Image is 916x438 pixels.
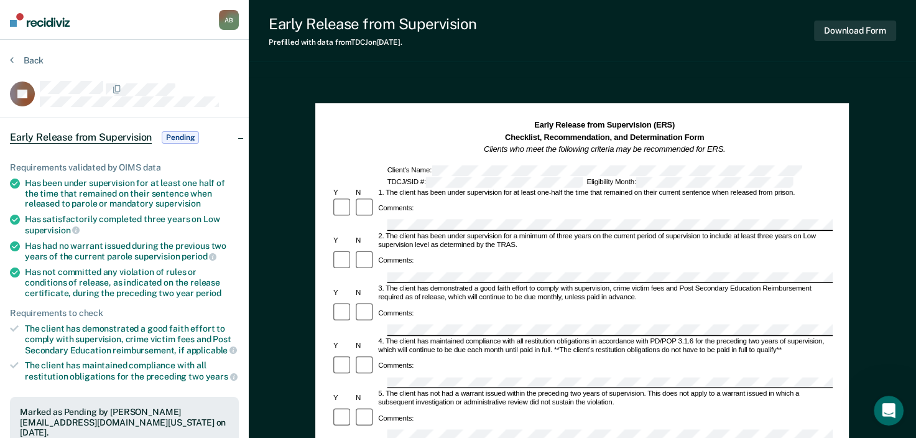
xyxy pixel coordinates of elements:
[505,133,704,141] strong: Checklist, Recommendation, and Determination Form
[386,177,585,187] div: TDCJ/SID #:
[187,345,237,355] span: applicable
[219,10,239,30] button: AB
[377,361,416,370] div: Comments:
[354,342,376,350] div: N
[354,394,376,403] div: N
[386,165,803,175] div: Client's Name:
[874,396,904,426] iframe: Intercom live chat
[25,360,239,381] div: The client has maintained compliance with all restitution obligations for the preceding two
[206,371,238,381] span: years
[10,131,152,144] span: Early Release from Supervision
[25,214,239,235] div: Has satisfactorily completed three years on Low
[354,189,376,197] div: N
[377,256,416,265] div: Comments:
[377,414,416,422] div: Comments:
[484,145,725,154] em: Clients who meet the following criteria may be recommended for ERS.
[377,389,833,408] div: 5. The client has not had a warrant issued within the preceding two years of supervision. This do...
[10,13,70,27] img: Recidiviz
[377,204,416,213] div: Comments:
[269,38,477,47] div: Prefilled with data from TDCJ on [DATE] .
[331,289,354,297] div: Y
[377,284,833,302] div: 3. The client has demonstrated a good faith effort to comply with supervision, crime victim fees ...
[269,15,477,33] div: Early Release from Supervision
[331,394,354,403] div: Y
[20,407,229,438] div: Marked as Pending by [PERSON_NAME][EMAIL_ADDRESS][DOMAIN_NAME][US_STATE] on [DATE].
[196,288,221,298] span: period
[25,267,239,298] div: Has not committed any violation of rules or conditions of release, as indicated on the release ce...
[10,162,239,173] div: Requirements validated by OIMS data
[10,308,239,319] div: Requirements to check
[377,337,833,355] div: 4. The client has maintained compliance with all restitution obligations in accordance with PD/PO...
[162,131,199,144] span: Pending
[585,177,795,187] div: Eligibility Month:
[219,10,239,30] div: A B
[377,189,833,197] div: 1. The client has been under supervision for at least one-half the time that remained on their cu...
[25,225,80,235] span: supervision
[10,55,44,66] button: Back
[331,236,354,245] div: Y
[814,21,896,41] button: Download Form
[377,309,416,318] div: Comments:
[354,289,376,297] div: N
[377,232,833,250] div: 2. The client has been under supervision for a minimum of three years on the current period of su...
[331,342,354,350] div: Y
[182,251,216,261] span: period
[331,189,354,197] div: Y
[25,178,239,209] div: Has been under supervision for at least one half of the time that remained on their sentence when...
[25,324,239,355] div: The client has demonstrated a good faith effort to comply with supervision, crime victim fees and...
[25,241,239,262] div: Has had no warrant issued during the previous two years of the current parole supervision
[155,198,201,208] span: supervision
[535,121,675,129] strong: Early Release from Supervision (ERS)
[354,236,376,245] div: N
